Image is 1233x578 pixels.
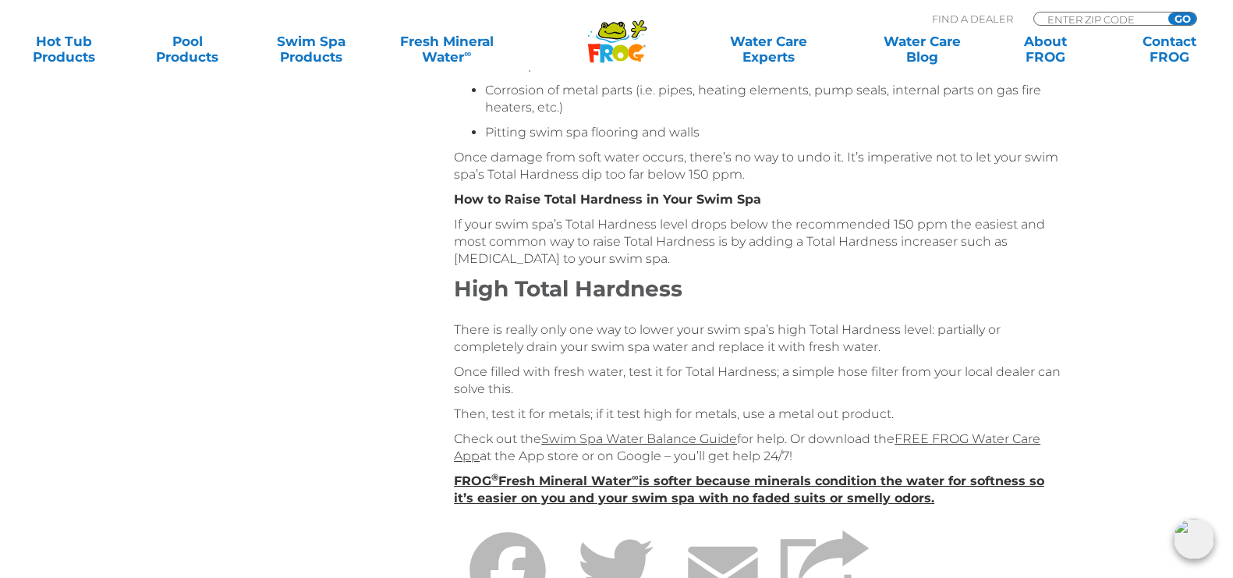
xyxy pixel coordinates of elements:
[387,34,507,65] a: Fresh MineralWater∞
[997,34,1093,65] a: AboutFROG
[454,149,1065,183] p: Once damage from soft water occurs, there’s no way to undo it. It’s imperative not to let your sw...
[454,431,1065,465] p: Check out the for help. Or download the at the App store or on Google – you’ll get help 24/7!
[454,321,1065,356] p: There is really only one way to lower your swim spa’s high Total Hardness level: partially or com...
[454,216,1065,268] p: If your swim spa’s Total Hardness level drops below the recommended 150 ppm the easiest and most ...
[1046,12,1151,26] input: Zip Code Form
[263,34,359,65] a: Swim SpaProducts
[1168,12,1196,25] input: GO
[140,34,236,65] a: PoolProducts
[874,34,970,65] a: Water CareBlog
[454,473,1044,505] strong: FROG Fresh Mineral Water is softer because minerals condition the water for softness so it’s easi...
[690,34,846,65] a: Water CareExperts
[1174,519,1214,559] img: openIcon
[491,471,498,483] sup: ®
[454,192,761,207] strong: How to Raise Total Hardness in Your Swim Spa
[454,406,1065,423] p: Then, test it for metals; if it test high for metals, use a metal out product.
[485,82,1065,116] li: Corrosion of metal parts (i.e. pipes, heating elements, pump seals, internal parts on gas fire he...
[464,48,471,59] sup: ∞
[454,275,1065,302] h2: High Total Hardness
[541,431,737,446] a: Swim Spa Water Balance Guide
[1121,34,1217,65] a: ContactFROG
[454,363,1065,398] p: Once filled with fresh water, test it for Total Hardness; a simple hose filter from your local de...
[454,473,1044,505] a: FROG®Fresh Mineral Water∞is softer because minerals condition the water for softness so it’s easi...
[632,471,639,483] sup: ∞
[16,34,112,65] a: Hot TubProducts
[485,124,1065,141] li: Pitting swim spa flooring and walls
[932,12,1013,26] p: Find A Dealer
